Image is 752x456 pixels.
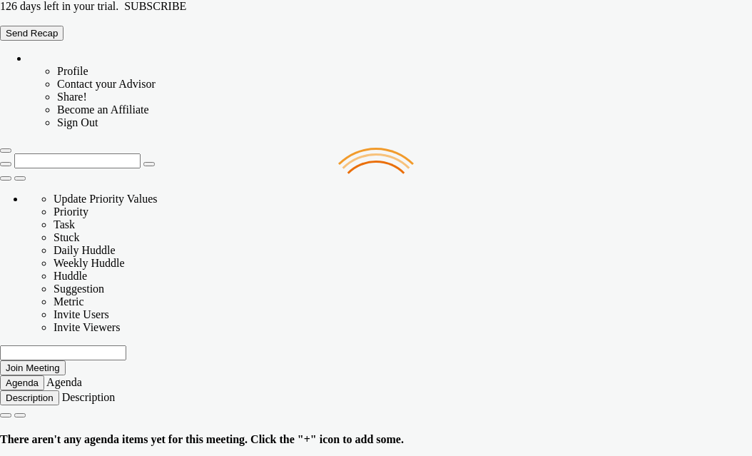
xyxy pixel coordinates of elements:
[57,103,752,116] li: Become an Affiliate
[54,244,752,257] li: Daily Huddle
[54,270,752,283] li: Huddle
[54,193,157,205] span: Update Priority Values
[54,295,752,308] li: Metric
[6,378,39,388] span: Agenda
[57,116,752,129] li: Sign Out
[54,321,752,334] li: Invite Viewers
[57,91,752,103] li: Share!
[6,363,60,373] span: Join Meeting
[54,231,752,244] li: Stuck
[57,78,752,91] li: Contact your Advisor
[62,391,116,403] span: Description
[6,392,54,403] span: Description
[54,257,752,270] li: Weekly Huddle
[46,376,82,388] span: Agenda
[54,308,752,321] li: Invite Users
[54,206,88,218] span: Priority
[6,28,58,39] span: Send Recap
[57,65,752,78] li: Profile
[54,283,752,295] li: Suggestion
[54,218,752,231] li: Task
